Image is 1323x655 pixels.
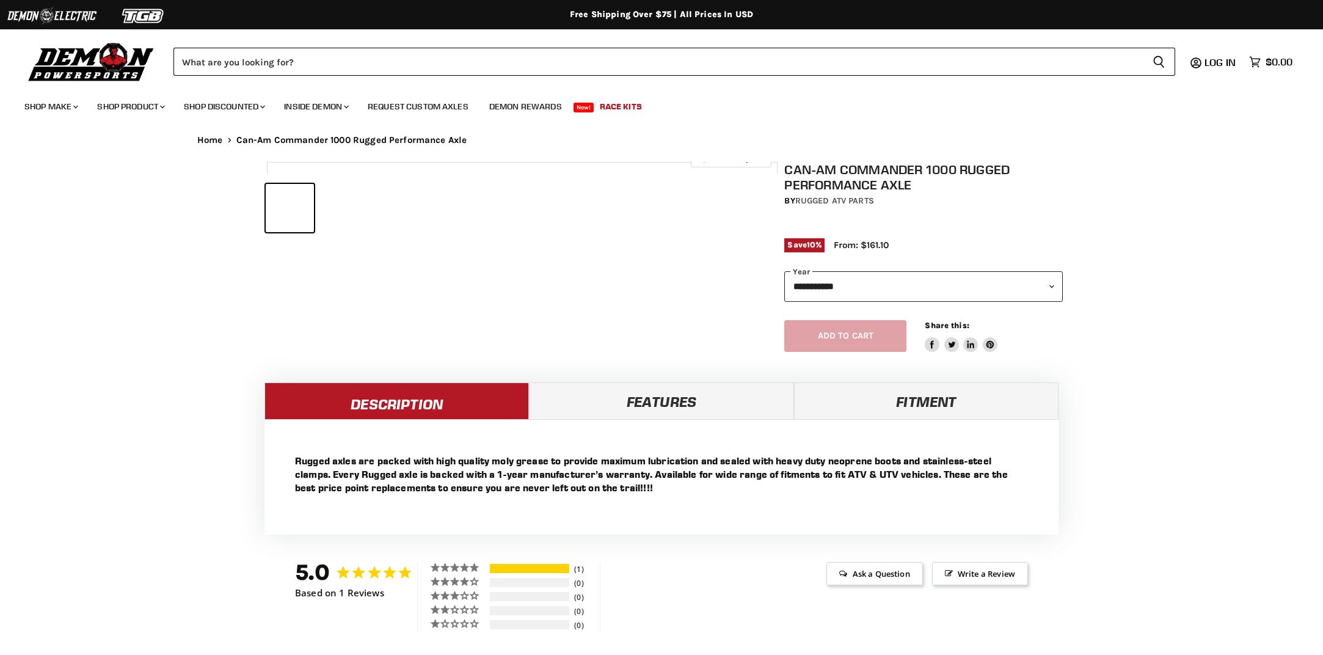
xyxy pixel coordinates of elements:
span: Ask a Question [826,562,922,585]
input: Search [173,48,1143,76]
a: Rugged ATV Parts [795,196,874,206]
a: Request Custom Axles [359,94,478,119]
div: 5-Star Ratings [490,564,569,573]
button: Can-Am Commander 1000 Rugged Performance Axle thumbnail [526,184,574,232]
a: Inside Demon [275,94,356,119]
span: Click to expand [697,154,765,163]
h1: Can-Am Commander 1000 Rugged Performance Axle [784,162,1063,192]
strong: 5.0 [295,559,330,585]
button: Can-Am Commander 1000 Rugged Performance Axle thumbnail [318,184,366,232]
div: 1 [571,564,597,574]
ul: Main menu [15,89,1289,119]
a: Shop Product [88,94,172,119]
div: Free Shipping Over $75 | All Prices In USD [173,9,1150,20]
span: Write a Review [932,562,1028,585]
button: Search [1143,48,1175,76]
div: 5 ★ [430,562,488,573]
a: Log in [1199,57,1243,68]
div: 100% [490,564,569,573]
img: Demon Electric Logo 2 [6,4,98,27]
a: Race Kits [591,94,651,119]
button: Can-Am Commander 1000 Rugged Performance Axle thumbnail [370,184,418,232]
p: Rugged axles are packed with high quality moly grease to provide maximum lubrication and sealed w... [295,454,1028,494]
a: Shop Discounted [175,94,272,119]
img: Demon Powersports [24,40,158,83]
a: Demon Rewards [480,94,571,119]
form: Product [173,48,1175,76]
nav: Breadcrumbs [173,135,1150,145]
span: Based on 1 Reviews [295,588,384,598]
a: Shop Make [15,94,86,119]
span: Log in [1205,56,1236,68]
span: Can-Am Commander 1000 Rugged Performance Axle [236,135,467,145]
button: Can-Am Commander 1000 Rugged Performance Axle thumbnail [474,184,522,232]
span: 10 [807,240,815,249]
span: $0.00 [1266,56,1292,68]
a: Fitment [794,382,1059,419]
button: Can-Am Commander 1000 Rugged Performance Axle thumbnail [266,184,314,232]
a: $0.00 [1243,53,1299,71]
span: Save % [784,238,825,252]
span: Share this: [925,321,969,330]
aside: Share this: [925,320,997,353]
a: Description [264,382,529,419]
select: year [784,271,1063,301]
span: New! [574,103,594,112]
a: Home [197,135,223,145]
img: TGB Logo 2 [98,4,189,27]
span: From: $161.10 [834,240,889,251]
button: Can-Am Commander 1000 Rugged Performance Axle thumbnail [421,184,470,232]
a: Features [529,382,793,419]
div: by [784,194,1063,208]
